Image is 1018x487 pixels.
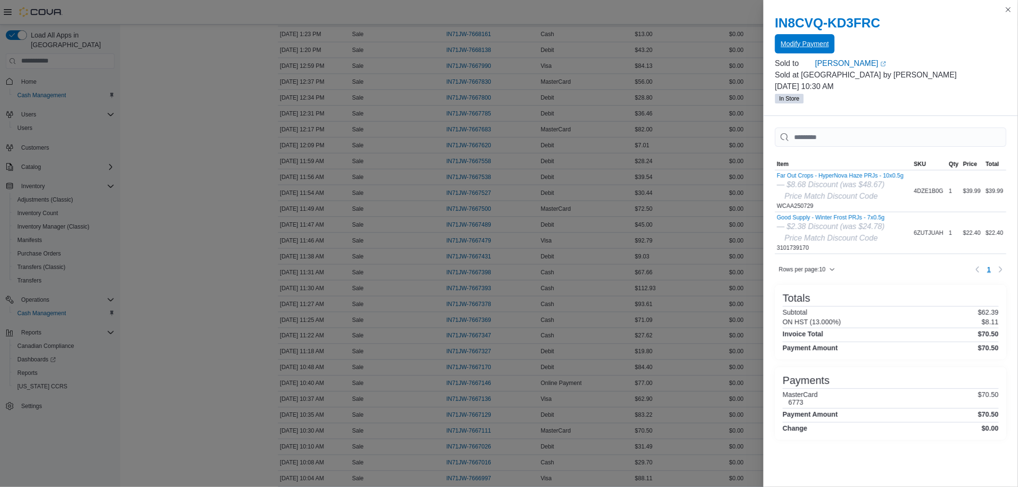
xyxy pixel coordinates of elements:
[982,424,999,432] h4: $0.00
[777,221,885,232] div: — $2.38 Discount (was $24.78)
[949,160,959,168] span: Qty
[983,262,995,277] ul: Pagination for table: MemoryTable from EuiInMemoryTable
[961,227,984,239] div: $22.40
[777,172,903,179] button: Far Out Crops - HyperNova Haze PRJs - 10x0.5g
[914,187,943,195] span: 4DZE1B0G
[775,264,839,275] button: Rows per page:10
[777,172,903,210] div: WCAA250729
[785,192,878,200] i: Price Match Discount Code
[775,158,912,170] button: Item
[987,265,991,274] span: 1
[947,185,961,197] div: 1
[978,391,999,406] p: $70.50
[783,410,838,418] h4: Payment Amount
[783,424,807,432] h4: Change
[775,81,1006,92] p: [DATE] 10:30 AM
[775,58,814,69] div: Sold to
[777,179,903,191] div: — $8.68 Discount (was $48.67)
[978,410,999,418] h4: $70.50
[984,158,1006,170] button: Total
[880,61,886,67] svg: External link
[775,69,1006,81] p: Sold at [GEOGRAPHIC_DATA] by [PERSON_NAME]
[914,160,926,168] span: SKU
[978,308,999,316] p: $62.39
[986,160,999,168] span: Total
[984,227,1006,239] div: $22.40
[963,160,977,168] span: Price
[775,94,804,103] span: In Store
[982,318,999,326] p: $8.11
[775,15,1006,31] h2: IN8CVQ-KD3FRC
[775,34,835,53] button: Modify Payment
[779,266,826,273] span: Rows per page : 10
[947,158,961,170] button: Qty
[972,262,1006,277] nav: Pagination for table: MemoryTable from EuiInMemoryTable
[914,229,943,237] span: 6ZUTJUAH
[912,158,947,170] button: SKU
[972,264,983,275] button: Previous page
[783,344,838,352] h4: Payment Amount
[781,39,829,49] span: Modify Payment
[783,308,807,316] h6: Subtotal
[961,185,984,197] div: $39.99
[995,264,1006,275] button: Next page
[777,160,789,168] span: Item
[978,344,999,352] h4: $70.50
[785,234,878,242] i: Price Match Discount Code
[815,58,1007,69] a: [PERSON_NAME]External link
[783,293,810,304] h3: Totals
[777,214,885,221] button: Good Supply - Winter Frost PRJs - 7x0.5g
[789,398,818,406] h6: 6773
[779,94,800,103] span: In Store
[978,330,999,338] h4: $70.50
[983,262,995,277] button: Page 1 of 1
[783,375,830,386] h3: Payments
[777,214,885,252] div: 3101739170
[947,227,961,239] div: 1
[961,158,984,170] button: Price
[783,391,818,398] h6: MasterCard
[783,330,824,338] h4: Invoice Total
[1003,4,1014,15] button: Close this dialog
[783,318,841,326] h6: ON HST (13.000%)
[984,185,1006,197] div: $39.99
[775,128,1006,147] input: This is a search bar. As you type, the results lower in the page will automatically filter.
